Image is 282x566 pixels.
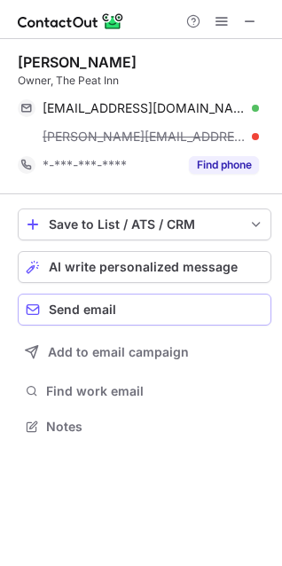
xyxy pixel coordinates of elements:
[18,251,271,283] button: AI write personalized message
[18,336,271,368] button: Add to email campaign
[18,208,271,240] button: save-profile-one-click
[18,11,124,32] img: ContactOut v5.3.10
[18,414,271,439] button: Notes
[49,303,116,317] span: Send email
[18,379,271,404] button: Find work email
[49,260,238,274] span: AI write personalized message
[48,345,189,359] span: Add to email campaign
[46,419,264,435] span: Notes
[43,100,246,116] span: [EMAIL_ADDRESS][DOMAIN_NAME]
[189,156,259,174] button: Reveal Button
[18,53,137,71] div: [PERSON_NAME]
[49,217,240,232] div: Save to List / ATS / CRM
[43,129,246,145] span: [PERSON_NAME][EMAIL_ADDRESS][DOMAIN_NAME]
[18,294,271,326] button: Send email
[46,383,264,399] span: Find work email
[18,73,271,89] div: Owner, The Peat Inn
